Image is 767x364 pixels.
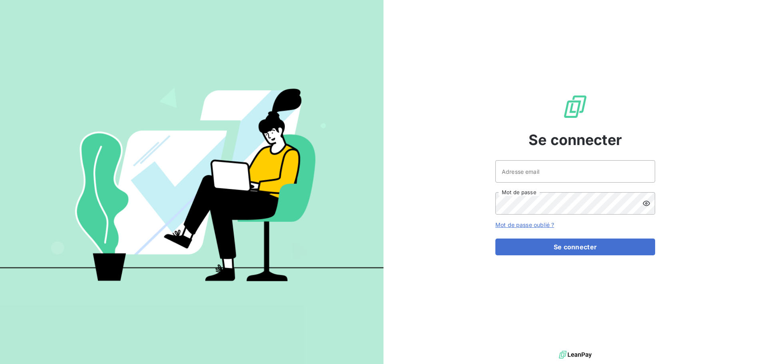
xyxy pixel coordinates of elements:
img: logo [559,349,592,361]
a: Mot de passe oublié ? [495,221,554,228]
input: placeholder [495,160,655,183]
span: Se connecter [529,129,622,151]
button: Se connecter [495,239,655,255]
img: Logo LeanPay [562,94,588,119]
